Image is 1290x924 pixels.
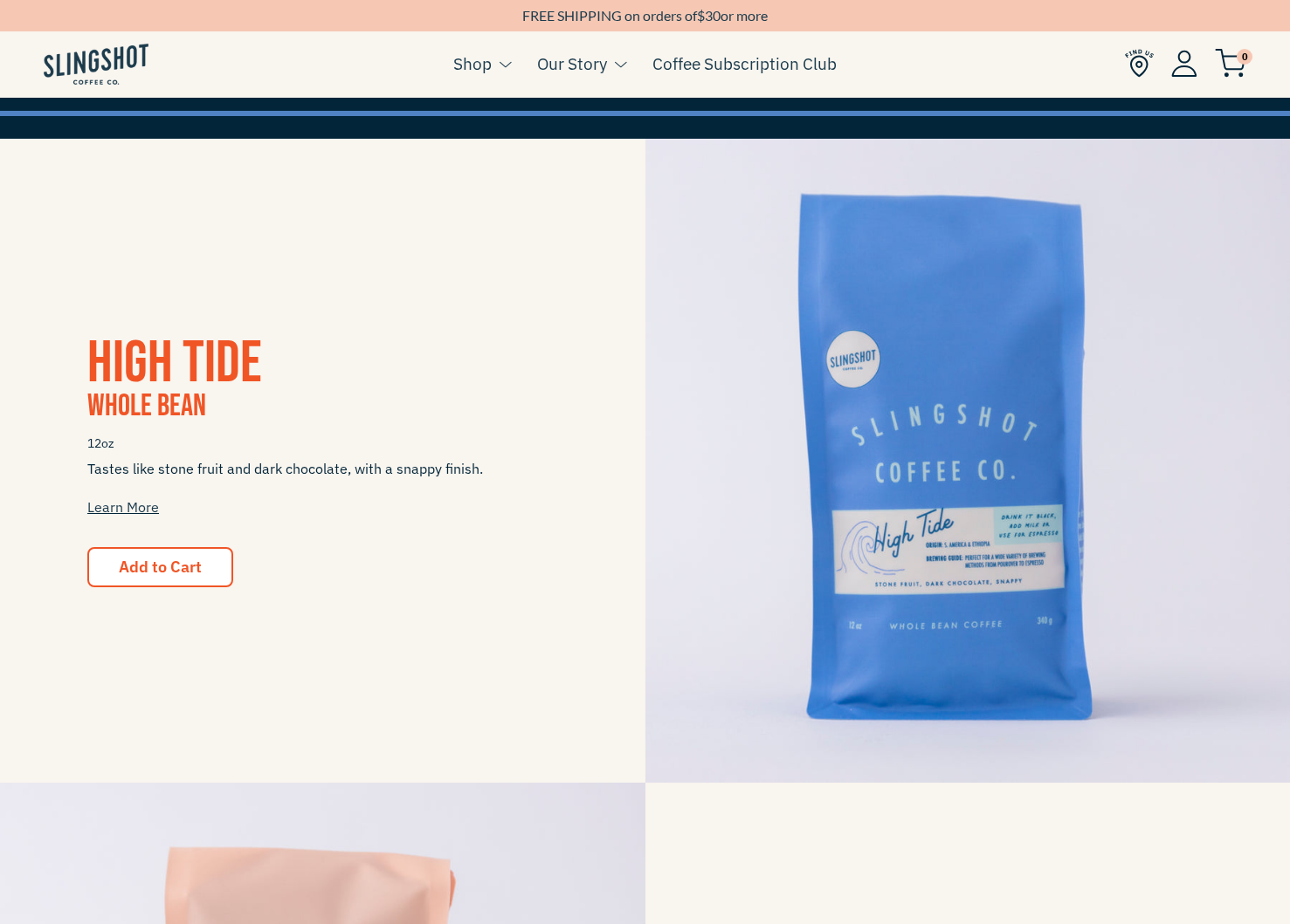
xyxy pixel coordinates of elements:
[1125,49,1154,78] img: Find Us
[87,498,159,516] a: Learn More
[697,7,705,24] span: $
[537,51,607,77] a: Our Story
[453,51,492,77] a: Shop
[87,387,206,425] span: Whole Bean
[1215,49,1246,78] img: cart
[87,428,558,459] span: 12oz
[87,547,233,587] button: Add to Cart
[87,459,558,517] span: Tastes like stone fruit and dark chocolate, with a snappy finish.
[87,328,262,399] a: High Tide
[1237,49,1252,65] span: 0
[119,557,202,577] span: Add to Cart
[652,51,837,77] a: Coffee Subscription Club
[1171,50,1197,77] img: Account
[705,7,721,24] span: 30
[1215,53,1246,74] a: 0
